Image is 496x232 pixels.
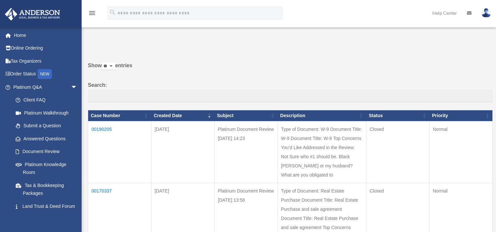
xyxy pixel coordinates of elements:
a: Answered Questions [9,132,81,145]
th: Description: activate to sort column ascending [278,110,366,121]
img: Anderson Advisors Platinum Portal [3,8,62,21]
label: Show entries [88,61,493,77]
i: search [109,9,116,16]
a: Land Trust & Deed Forum [9,200,84,213]
span: arrow_drop_down [71,81,84,94]
img: User Pic [481,8,491,18]
a: Home [5,29,87,42]
th: Created Date: activate to sort column ascending [151,110,215,121]
a: Tax Organizers [5,54,87,68]
a: Platinum Q&Aarrow_drop_down [5,81,84,94]
a: Online Ordering [5,42,87,55]
a: Tax & Bookkeeping Packages [9,179,84,200]
div: NEW [38,69,52,79]
a: Document Review [9,145,84,158]
td: Closed [366,121,429,183]
td: Type of Document: W-9 Document Title: W-9 Document Title: W-9 Top Concerns You’d Like Addressed i... [278,121,366,183]
th: Case Number: activate to sort column ascending [88,110,152,121]
i: menu [88,9,96,17]
th: Priority: activate to sort column ascending [429,110,493,121]
a: Submit a Question [9,119,84,132]
td: Normal [429,121,493,183]
td: [DATE] [151,121,215,183]
th: Status: activate to sort column ascending [366,110,429,121]
select: Showentries [102,63,115,70]
td: Platinum Document Review [DATE] 14:23 [215,121,278,183]
input: Search: [88,90,493,102]
a: Platinum Walkthrough [9,106,84,119]
a: menu [88,11,96,17]
a: Client FAQ [9,94,84,107]
label: Search: [88,81,493,102]
a: Platinum Knowledge Room [9,158,84,179]
td: 00190205 [88,121,152,183]
th: Subject: activate to sort column ascending [215,110,278,121]
a: Order StatusNEW [5,68,87,81]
